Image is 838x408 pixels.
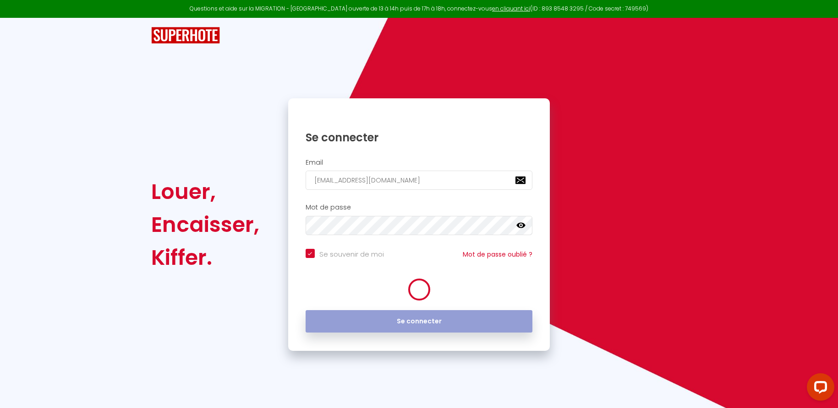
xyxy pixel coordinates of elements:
[306,130,533,145] h1: Se connecter
[306,204,533,211] h2: Mot de passe
[151,208,259,241] div: Encaisser,
[306,310,533,333] button: Se connecter
[151,175,259,208] div: Louer,
[151,27,220,44] img: SuperHote logo
[463,250,532,259] a: Mot de passe oublié ?
[492,5,530,12] a: en cliquant ici
[151,241,259,274] div: Kiffer.
[306,171,533,190] input: Ton Email
[800,370,838,408] iframe: LiveChat chat widget
[306,159,533,166] h2: Email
